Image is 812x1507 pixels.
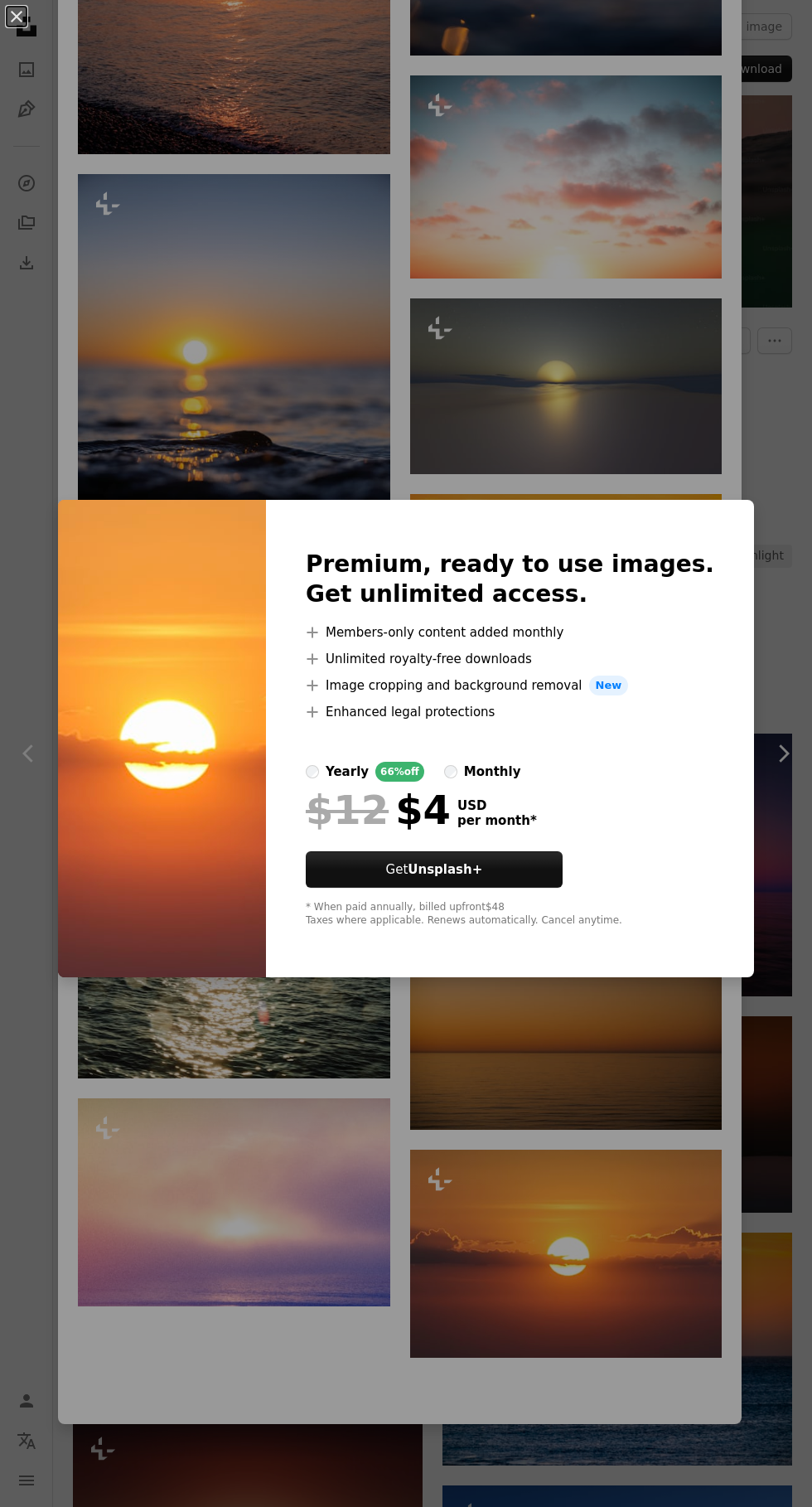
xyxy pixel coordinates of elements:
input: yearly66%off [306,765,319,778]
h2: Premium, ready to use images. Get unlimited access. [306,550,714,609]
input: monthly [444,765,457,778]
button: GetUnsplash+ [306,851,563,888]
li: Members-only content added monthly [306,623,714,642]
div: 66% off [375,762,424,782]
div: $4 [306,788,451,831]
span: $12 [306,788,389,831]
li: Unlimited royalty-free downloads [306,649,714,669]
span: per month * [457,813,537,828]
li: Image cropping and background removal [306,676,714,695]
strong: Unsplash+ [408,862,482,877]
div: monthly [464,762,521,782]
span: USD [457,798,537,813]
div: yearly [326,762,369,782]
li: Enhanced legal protections [306,702,714,722]
img: premium_photo-1750557381510-4a5d131d180d [58,500,266,977]
span: New [589,676,629,695]
div: * When paid annually, billed upfront $48 Taxes where applicable. Renews automatically. Cancel any... [306,901,714,928]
